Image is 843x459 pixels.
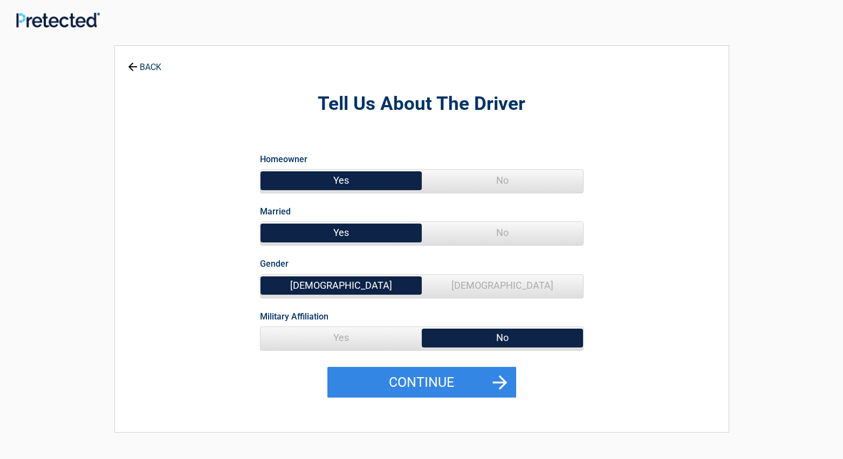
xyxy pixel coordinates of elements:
[260,309,328,324] label: Military Affiliation
[260,152,307,166] label: Homeowner
[126,53,163,72] a: BACK
[261,170,422,191] span: Yes
[422,222,583,244] span: No
[261,222,422,244] span: Yes
[174,92,669,117] h2: Tell Us About The Driver
[422,170,583,191] span: No
[327,367,516,398] button: Continue
[260,204,291,219] label: Married
[260,256,289,271] label: Gender
[422,275,583,296] span: [DEMOGRAPHIC_DATA]
[261,275,422,296] span: [DEMOGRAPHIC_DATA]
[261,327,422,349] span: Yes
[422,327,583,349] span: No
[16,12,100,27] img: Main Logo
